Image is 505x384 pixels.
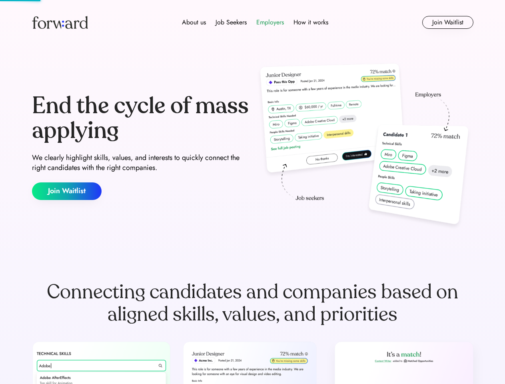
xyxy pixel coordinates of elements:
[422,16,473,29] button: Join Waitlist
[32,153,250,173] div: We clearly highlight skills, values, and interests to quickly connect the right candidates with t...
[32,16,88,29] img: Forward logo
[32,281,473,326] div: Connecting candidates and companies based on aligned skills, values, and priorities
[293,18,328,27] div: How it works
[32,94,250,143] div: End the cycle of mass applying
[256,61,473,233] img: hero-image.png
[32,182,102,200] button: Join Waitlist
[216,18,247,27] div: Job Seekers
[182,18,206,27] div: About us
[256,18,284,27] div: Employers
